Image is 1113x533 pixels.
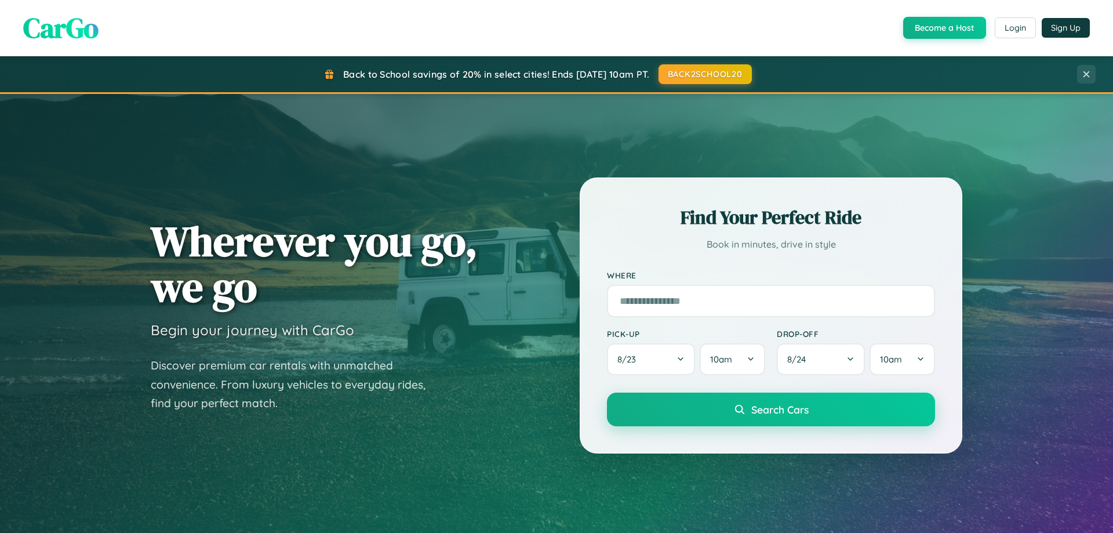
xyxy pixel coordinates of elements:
button: 10am [870,343,935,375]
button: Search Cars [607,393,935,426]
label: Where [607,270,935,280]
p: Discover premium car rentals with unmatched convenience. From luxury vehicles to everyday rides, ... [151,356,441,413]
button: 10am [700,343,765,375]
label: Pick-up [607,329,765,339]
span: 10am [880,354,902,365]
button: Login [995,17,1036,38]
button: 8/23 [607,343,695,375]
span: Back to School savings of 20% in select cities! Ends [DATE] 10am PT. [343,68,649,80]
p: Book in minutes, drive in style [607,236,935,253]
label: Drop-off [777,329,935,339]
span: Search Cars [751,403,809,416]
button: Sign Up [1042,18,1090,38]
span: 8 / 24 [787,354,812,365]
span: CarGo [23,9,99,47]
span: 10am [710,354,732,365]
h3: Begin your journey with CarGo [151,321,354,339]
h1: Wherever you go, we go [151,218,478,310]
button: 8/24 [777,343,865,375]
button: Become a Host [903,17,986,39]
span: 8 / 23 [617,354,642,365]
h2: Find Your Perfect Ride [607,205,935,230]
button: BACK2SCHOOL20 [659,64,752,84]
